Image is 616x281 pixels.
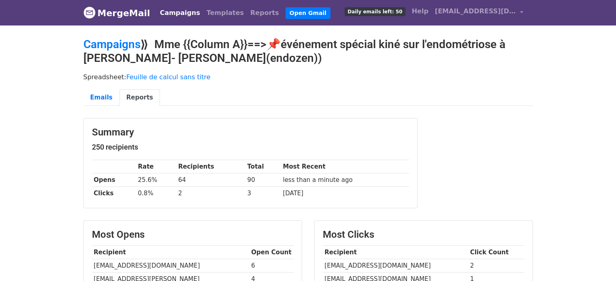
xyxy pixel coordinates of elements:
th: Recipient [323,246,468,259]
td: 6 [249,259,294,273]
td: [EMAIL_ADDRESS][DOMAIN_NAME] [323,259,468,273]
h2: ⟫ Mme {{Column A}}==>📌événement spécial kiné sur l'endométriose à [PERSON_NAME]- [PERSON_NAME](en... [83,38,533,65]
td: [DATE] [281,187,409,200]
div: Widget de chat [576,242,616,281]
a: Reports [119,89,160,106]
th: Open Count [249,246,294,259]
th: Total [245,160,281,173]
h3: Most Clicks [323,229,524,241]
th: Most Recent [281,160,409,173]
td: 25.6% [136,173,176,187]
a: [EMAIL_ADDRESS][DOMAIN_NAME] [432,3,526,22]
a: Open Gmail [286,7,330,19]
td: 0.8% [136,187,176,200]
iframe: Chat Widget [576,242,616,281]
a: Daily emails left: 50 [341,3,408,19]
th: Opens [92,173,136,187]
a: Feuille de calcul sans titre [126,73,211,81]
h5: 250 recipients [92,143,409,152]
th: Rate [136,160,176,173]
td: 2 [468,259,524,273]
td: 2 [176,187,245,200]
h3: Most Opens [92,229,294,241]
td: 3 [245,187,281,200]
th: Click Count [468,246,524,259]
span: [EMAIL_ADDRESS][DOMAIN_NAME] [435,6,516,16]
td: less than a minute ago [281,173,409,187]
td: 90 [245,173,281,187]
a: Reports [247,5,282,21]
a: Help [409,3,432,19]
th: Recipient [92,246,249,259]
span: Daily emails left: 50 [345,7,405,16]
td: 64 [176,173,245,187]
td: [EMAIL_ADDRESS][DOMAIN_NAME] [92,259,249,273]
a: Templates [203,5,247,21]
a: Emails [83,89,119,106]
h3: Summary [92,127,409,138]
a: Campaigns [157,5,203,21]
a: Campaigns [83,38,141,51]
p: Spreadsheet: [83,73,533,81]
th: Recipients [176,160,245,173]
th: Clicks [92,187,136,200]
img: MergeMail logo [83,6,96,19]
a: MergeMail [83,4,150,21]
